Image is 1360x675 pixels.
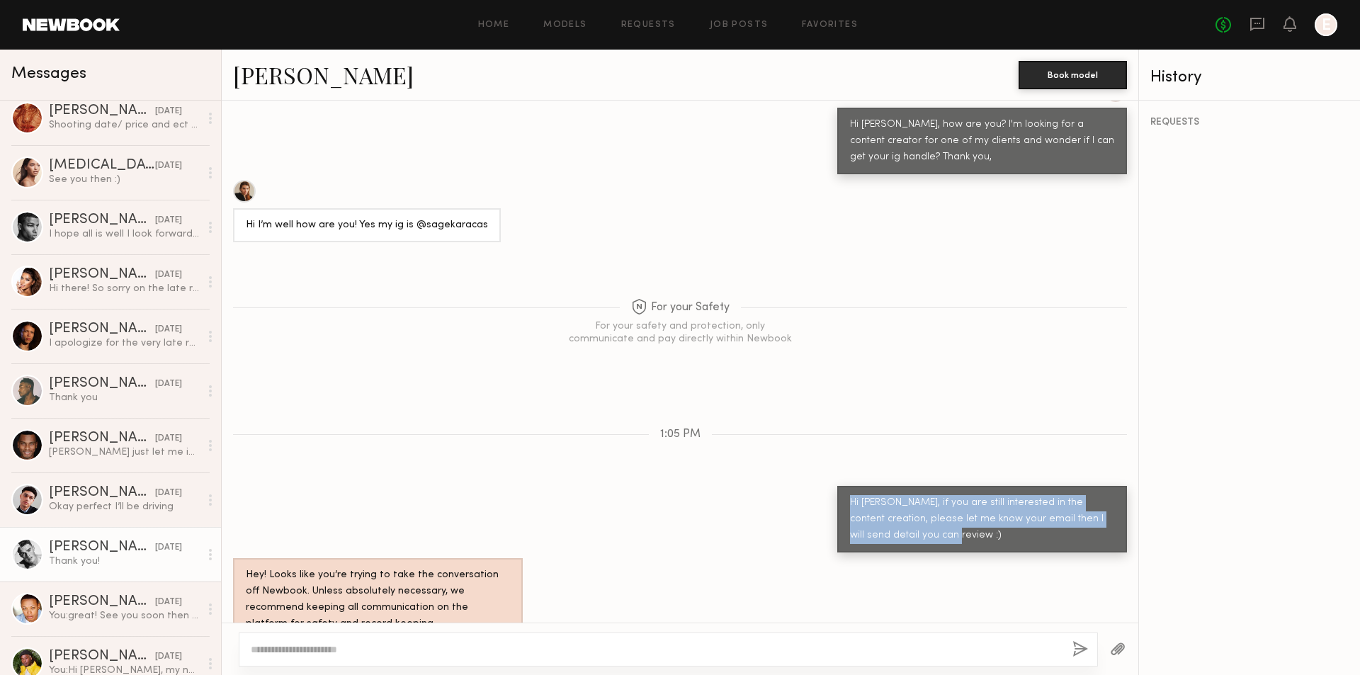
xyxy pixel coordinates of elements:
div: Thank you! [49,555,200,568]
a: Home [478,21,510,30]
a: [PERSON_NAME] [233,59,414,90]
div: Hi [PERSON_NAME], how are you? I'm looking for a content creator for one of my clients and wonder... [850,117,1114,166]
div: Hey! Looks like you’re trying to take the conversation off Newbook. Unless absolutely necessary, ... [246,567,510,633]
div: [DATE] [155,487,182,500]
div: [DATE] [155,214,182,227]
div: Hi there! So sorry on the late reply as I was outside the country. I am now in [GEOGRAPHIC_DATA] ... [49,282,200,295]
div: [DATE] [155,159,182,173]
div: Shooting date/ price and ect 🙂 would be very helpful to know to deal with all others [49,118,200,132]
div: For your safety and protection, only communicate and pay directly within Newbook [567,320,793,346]
div: [DATE] [155,432,182,446]
div: [PERSON_NAME] [49,595,155,609]
a: Job Posts [710,21,769,30]
div: [DATE] [155,650,182,664]
div: [DATE] [155,105,182,118]
div: [PERSON_NAME] [49,213,155,227]
div: See you then :) [49,173,200,186]
div: [DATE] [155,268,182,282]
div: [DATE] [155,323,182,336]
div: Hi [PERSON_NAME], if you are still interested in the content creation, please let me know your em... [850,495,1114,544]
div: [PERSON_NAME] [49,431,155,446]
div: [PERSON_NAME] [49,486,155,500]
a: Models [543,21,586,30]
div: Thank you [49,391,200,404]
a: Book model [1019,68,1127,80]
button: Book model [1019,61,1127,89]
div: REQUESTS [1150,118,1349,127]
div: I hope all is well I look forward to working with you all soon. [49,227,200,241]
a: Requests [621,21,676,30]
div: [DATE] [155,541,182,555]
div: [DATE] [155,596,182,609]
div: Hi I’m well how are you! Yes my ig is @sagekaracas [246,217,488,234]
div: [PERSON_NAME] [49,650,155,664]
div: [DATE] [155,378,182,391]
div: You: great! See you soon then :) oh if you gonna drive please honk loud at the gate then the gate... [49,609,200,623]
a: Favorites [802,21,858,30]
div: Okay perfect I’ll be driving [49,500,200,514]
div: [MEDICAL_DATA][PERSON_NAME] [49,159,155,173]
div: [PERSON_NAME] just let me inside the building [49,446,200,459]
div: [PERSON_NAME] [49,104,155,118]
span: 1:05 PM [660,429,701,441]
div: [PERSON_NAME] [49,377,155,391]
div: I apologize for the very late reply. I’m currently growing out my hair, and I have been out of th... [49,336,200,350]
div: [PERSON_NAME] [49,540,155,555]
div: [PERSON_NAME] [49,322,155,336]
span: For your Safety [631,299,730,317]
span: Messages [11,66,86,82]
div: History [1150,69,1349,86]
a: E [1315,13,1337,36]
div: [PERSON_NAME] [49,268,155,282]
